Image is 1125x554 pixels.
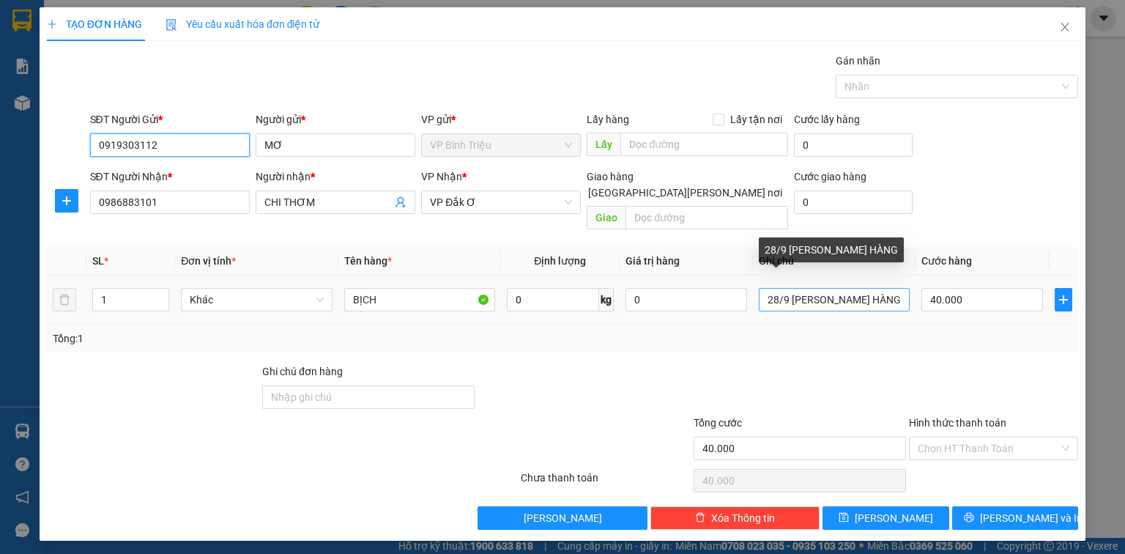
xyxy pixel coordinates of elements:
button: printer[PERSON_NAME] và In [952,506,1079,530]
span: VP Nhận [421,171,462,182]
span: Định lượng [534,255,586,267]
span: Tên hàng [344,255,392,267]
span: Giao [587,206,625,229]
label: Cước lấy hàng [794,114,860,125]
div: 28/9 [PERSON_NAME] HÀNG [759,237,904,262]
span: VP Bình Triệu [430,134,572,156]
button: plus [1055,288,1072,311]
span: save [839,512,849,524]
span: printer [964,512,974,524]
span: Lấy tận nơi [724,111,788,128]
span: TẠO ĐƠN HÀNG [47,18,142,30]
input: Ghi chú đơn hàng [262,385,475,409]
span: Khác [190,289,323,311]
span: Yêu cầu xuất hóa đơn điện tử [166,18,320,30]
button: delete [53,288,76,311]
span: user-add [395,196,406,208]
label: Gán nhãn [836,55,880,67]
div: Người gửi [256,111,415,128]
img: icon [166,19,177,31]
label: Ghi chú đơn hàng [262,366,343,377]
span: Giá trị hàng [625,255,680,267]
span: VP Đắk Ơ [430,191,572,213]
span: Lấy [587,133,620,156]
div: Chưa thanh toán [519,470,691,495]
span: Xóa Thông tin [711,510,775,526]
input: Dọc đường [625,206,788,229]
input: 0 [625,288,747,311]
input: Cước giao hàng [794,191,913,214]
input: Ghi Chú [759,288,910,311]
span: Giao hàng [587,171,634,182]
span: [PERSON_NAME] [855,510,933,526]
span: delete [695,512,705,524]
button: deleteXóa Thông tin [650,506,820,530]
span: Cước hàng [921,255,972,267]
button: plus [55,189,78,213]
button: save[PERSON_NAME] [823,506,949,530]
label: Cước giao hàng [794,171,866,182]
span: [GEOGRAPHIC_DATA][PERSON_NAME] nơi [582,185,788,201]
div: Tổng: 1 [53,330,435,347]
span: Đơn vị tính [181,255,236,267]
button: [PERSON_NAME] [478,506,647,530]
button: Close [1044,7,1085,48]
span: plus [47,19,57,29]
input: Cước lấy hàng [794,133,913,157]
span: close [1059,21,1071,33]
span: plus [1055,294,1072,306]
span: [PERSON_NAME] [524,510,602,526]
input: Dọc đường [620,133,788,156]
span: plus [56,195,78,207]
span: Tổng cước [694,417,742,429]
span: SL [92,255,104,267]
div: SĐT Người Nhận [90,169,250,185]
span: Lấy hàng [587,114,629,125]
span: [PERSON_NAME] và In [980,510,1083,526]
div: Người nhận [256,169,415,185]
span: kg [599,288,614,311]
th: Ghi chú [753,247,916,276]
div: VP gửi [421,111,581,128]
label: Hình thức thanh toán [909,417,1006,429]
input: VD: Bàn, Ghế [344,288,495,311]
div: SĐT Người Gửi [90,111,250,128]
